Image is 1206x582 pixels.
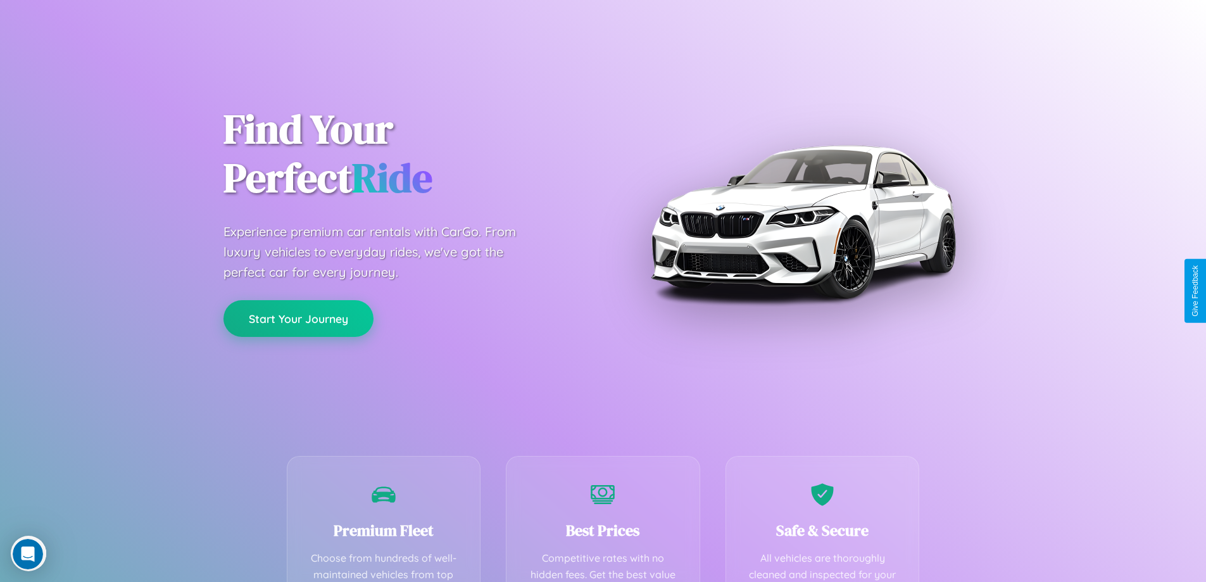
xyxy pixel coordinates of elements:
iframe: Intercom live chat [13,539,43,569]
h3: Premium Fleet [306,520,462,541]
p: Experience premium car rentals with CarGo. From luxury vehicles to everyday rides, we've got the ... [223,222,540,282]
h3: Safe & Secure [745,520,900,541]
img: Premium BMW car rental vehicle [644,63,961,380]
iframe: Intercom live chat discovery launcher [11,536,46,571]
h3: Best Prices [525,520,681,541]
div: Give Feedback [1191,265,1200,317]
button: Start Your Journey [223,300,374,337]
span: Ride [352,150,432,205]
div: Open Intercom Messenger [5,5,236,40]
h1: Find Your Perfect [223,105,584,203]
